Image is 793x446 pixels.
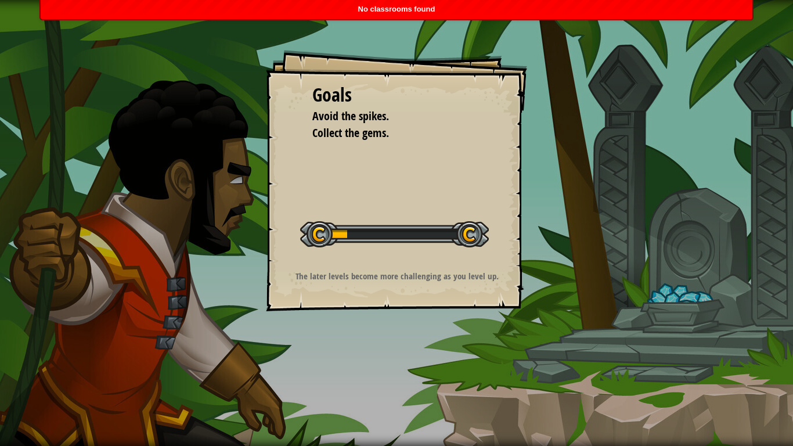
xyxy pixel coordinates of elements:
[298,108,478,125] li: Avoid the spikes.
[358,5,435,13] span: No classrooms found
[280,270,513,282] p: The later levels become more challenging as you level up.
[298,125,478,142] li: Collect the gems.
[312,125,389,141] span: Collect the gems.
[312,108,389,124] span: Avoid the spikes.
[312,82,481,109] div: Goals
